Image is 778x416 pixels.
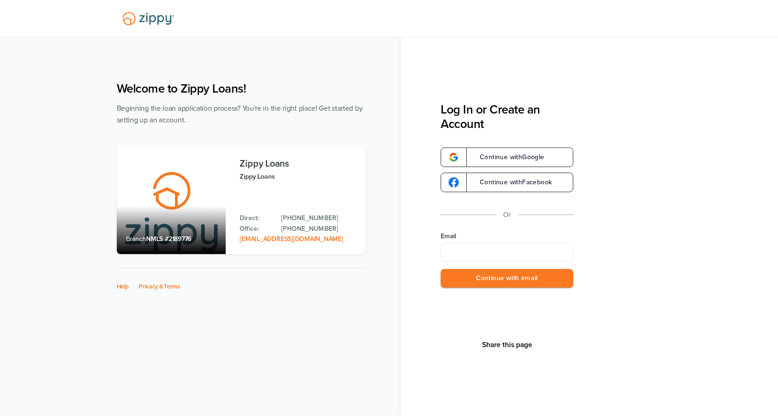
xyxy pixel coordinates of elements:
a: Email Address: zippyguide@zippymh.com [240,235,343,243]
p: Or [503,209,511,221]
img: Lender Logo [117,8,180,29]
span: NMLS #2189776 [146,235,191,243]
a: google-logoContinue withGoogle [441,148,573,167]
span: Continue with Google [470,154,544,161]
button: Continue with email [441,269,573,288]
a: Help [117,283,129,290]
h3: Log In or Create an Account [441,102,573,131]
a: google-logoContinue withFacebook [441,173,573,192]
img: google-logo [449,177,459,188]
p: Zippy Loans [240,171,355,182]
h3: Zippy Loans [240,159,355,169]
span: Beginning the loan application process? You're in the right place! Get started by setting up an a... [117,104,363,124]
img: google-logo [449,152,459,162]
a: Direct Phone: 512-975-2947 [281,213,355,223]
button: Share This Page [479,340,535,349]
span: Branch [126,235,147,243]
h1: Welcome to Zippy Loans! [117,81,365,96]
input: Email Address [441,243,573,262]
p: Office: [240,224,272,234]
label: Email [441,232,573,241]
a: Privacy & Terms [139,283,180,290]
span: Continue with Facebook [470,179,552,186]
p: Direct: [240,213,272,223]
a: Office Phone: 512-975-2947 [281,224,355,234]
